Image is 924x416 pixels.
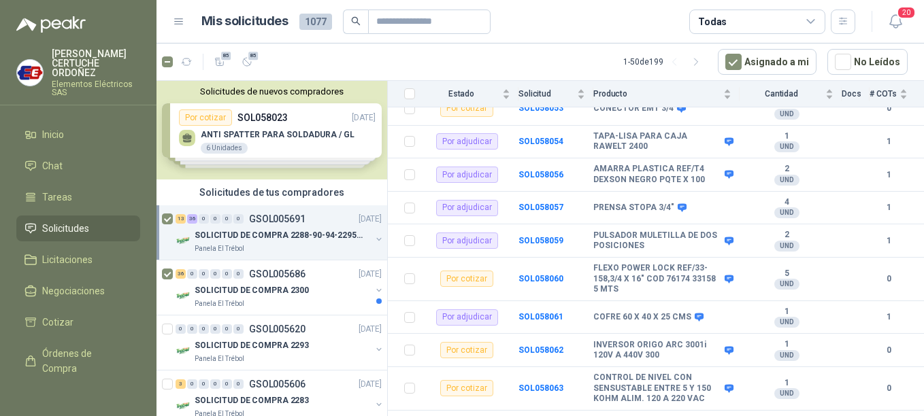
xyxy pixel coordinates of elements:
[220,50,233,61] span: 85
[518,81,593,107] th: Solicitud
[176,214,186,224] div: 13
[249,324,306,334] p: GSOL005620
[52,49,140,77] p: [PERSON_NAME] CERTUCHE ORDOÑEZ
[440,380,493,396] div: Por cotizar
[593,263,721,295] b: FLEXO POWER LOCK REF/33-158,3/4 X 16" COD 76174 33158 5 MTS
[195,243,244,254] p: Panela El Trébol
[423,89,499,99] span: Estado
[740,89,823,99] span: Cantidad
[249,214,306,224] p: GSOL005691
[247,50,260,61] span: 85
[162,86,382,97] button: Solicitudes de nuevos compradores
[593,131,721,152] b: TAPA-LISA PARA CAJA RAWELT 2400
[210,214,220,224] div: 0
[774,388,799,399] div: UND
[195,284,309,297] p: SOLICITUD DE COMPRA 2300
[623,51,707,73] div: 1 - 50 de 199
[870,135,908,148] b: 1
[176,343,192,359] img: Company Logo
[16,153,140,179] a: Chat
[52,80,140,97] p: Elementos Eléctricos SAS
[518,236,563,245] a: SOL058059
[870,169,908,181] b: 1
[518,89,574,99] span: Solicitud
[593,89,721,99] span: Producto
[897,6,916,19] span: 20
[195,229,364,242] p: SOLICITUD DE COMPRA 2288-90-94-2295-96-2301-02-04
[176,211,384,254] a: 13 36 0 0 0 0 GSOL005691[DATE] Company LogoSOLICITUD DE COMPRA 2288-90-94-2295-96-2301-02-04Panel...
[518,203,563,212] a: SOL058057
[156,81,387,179] div: Solicitudes de nuevos compradoresPor cotizarSOL058023[DATE] ANTI SPATTER PARA SOLDADURA / GL6 Uni...
[518,103,563,113] a: SOL058053
[740,81,842,107] th: Cantidad
[17,60,43,86] img: Company Logo
[199,379,209,389] div: 0
[740,378,834,389] b: 1
[870,382,908,395] b: 0
[593,230,721,252] b: PULSADOR MULETILLA DE DOS POSICIONES
[176,232,192,249] img: Company Logo
[233,269,244,279] div: 0
[42,315,73,330] span: Cotizar
[870,89,897,99] span: # COTs
[436,232,498,249] div: Por adjudicar
[870,201,908,214] b: 1
[870,273,908,285] b: 0
[593,203,674,213] b: PRENSA STOPA 3/4"
[774,350,799,361] div: UND
[16,247,140,273] a: Licitaciones
[42,283,105,298] span: Negociaciones
[870,344,908,357] b: 0
[359,268,382,281] p: [DATE]
[187,324,197,334] div: 0
[518,312,563,322] a: SOL058061
[436,200,498,216] div: Por adjudicar
[16,278,140,304] a: Negociaciones
[870,235,908,247] b: 1
[16,184,140,210] a: Tareas
[440,271,493,287] div: Por cotizar
[42,346,127,376] span: Órdenes de Compra
[233,379,244,389] div: 0
[740,307,834,317] b: 1
[42,252,93,267] span: Licitaciones
[774,109,799,120] div: UND
[195,339,309,352] p: SOLICITUD DE COMPRA 2293
[518,170,563,179] a: SOL058056
[210,324,220,334] div: 0
[187,214,197,224] div: 36
[774,279,799,290] div: UND
[740,131,834,142] b: 1
[233,324,244,334] div: 0
[842,81,870,107] th: Docs
[222,214,232,224] div: 0
[299,14,332,30] span: 1077
[222,269,232,279] div: 0
[351,16,361,26] span: search
[42,190,72,205] span: Tareas
[176,269,186,279] div: 36
[201,12,288,31] h1: Mis solicitudes
[518,345,563,355] a: SOL058062
[42,221,89,236] span: Solicitudes
[195,353,244,364] p: Panela El Trébol
[870,102,908,115] b: 0
[518,274,563,283] b: SOL058060
[423,81,518,107] th: Estado
[436,133,498,150] div: Por adjudicar
[199,269,209,279] div: 0
[593,81,740,107] th: Producto
[16,16,86,33] img: Logo peakr
[440,342,493,358] div: Por cotizar
[774,241,799,252] div: UND
[359,213,382,226] p: [DATE]
[195,394,309,407] p: SOLICITUD DE COMPRA 2283
[774,175,799,186] div: UND
[187,379,197,389] div: 0
[16,122,140,148] a: Inicio
[176,321,384,364] a: 0 0 0 0 0 0 GSOL005620[DATE] Company LogoSOLICITUD DE COMPRA 2293Panela El Trébol
[593,312,691,323] b: COFRE 60 X 40 X 25 CMS
[774,207,799,218] div: UND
